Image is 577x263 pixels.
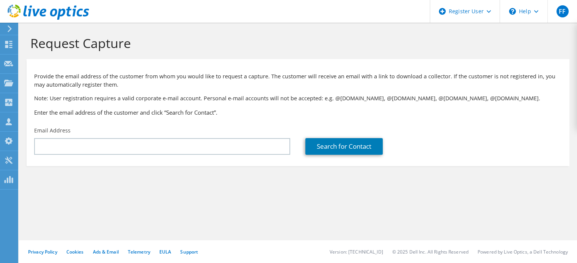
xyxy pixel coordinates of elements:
[509,8,516,15] svg: \n
[305,138,383,155] a: Search for Contact
[330,249,383,255] li: Version: [TECHNICAL_ID]
[93,249,119,255] a: Ads & Email
[34,94,562,103] p: Note: User registration requires a valid corporate e-mail account. Personal e-mail accounts will ...
[128,249,150,255] a: Telemetry
[557,5,569,17] span: FF
[34,108,562,117] h3: Enter the email address of the customer and click “Search for Contact”.
[478,249,568,255] li: Powered by Live Optics, a Dell Technology
[28,249,57,255] a: Privacy Policy
[159,249,171,255] a: EULA
[180,249,198,255] a: Support
[392,249,469,255] li: © 2025 Dell Inc. All Rights Reserved
[34,127,71,134] label: Email Address
[34,72,562,89] p: Provide the email address of the customer from whom you would like to request a capture. The cust...
[30,35,562,51] h1: Request Capture
[66,249,84,255] a: Cookies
